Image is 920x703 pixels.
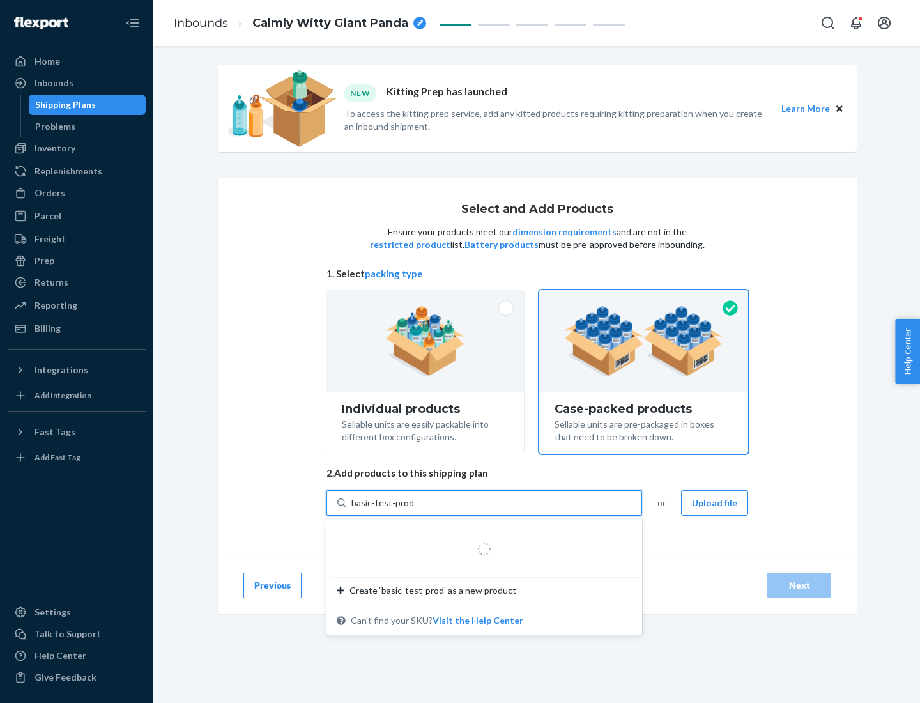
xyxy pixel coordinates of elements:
[34,628,101,640] div: Talk to Support
[8,318,146,339] a: Billing
[344,84,376,102] div: NEW
[344,107,770,133] p: To access the kitting prep service, add any kitted products requiring kitting preparation when yo...
[34,233,66,245] div: Freight
[34,671,96,684] div: Give Feedback
[8,422,146,442] button: Fast Tags
[351,614,523,627] span: Can't find your SKU?
[164,4,436,42] ol: breadcrumbs
[34,322,61,335] div: Billing
[326,467,748,480] span: 2. Add products to this shipping plan
[461,203,613,216] h1: Select and Add Products
[778,579,820,592] div: Next
[14,17,68,29] img: Flexport logo
[34,210,61,222] div: Parcel
[365,267,423,281] button: packing type
[815,10,841,36] button: Open Search Box
[512,226,617,238] button: dimension requirements
[781,102,830,116] button: Learn More
[342,403,509,415] div: Individual products
[8,251,146,271] a: Prep
[29,95,146,115] a: Shipping Plans
[555,415,733,444] div: Sellable units are pre-packaged in boxes that need to be broken down.
[8,206,146,226] a: Parcel
[369,226,706,251] p: Ensure your products meet our and are not in the list. must be pre-approved before inbounding.
[8,138,146,158] a: Inventory
[34,254,54,267] div: Prep
[8,360,146,380] button: Integrations
[8,667,146,688] button: Give Feedback
[555,403,733,415] div: Case-packed products
[843,10,869,36] button: Open notifications
[252,15,408,32] span: Calmly Witty Giant Panda
[8,161,146,182] a: Replenishments
[387,84,507,102] p: Kitting Prep has launched
[34,364,88,376] div: Integrations
[8,229,146,249] a: Freight
[34,77,73,89] div: Inbounds
[34,276,68,289] div: Returns
[243,573,302,598] button: Previous
[34,390,91,401] div: Add Integration
[120,10,146,36] button: Close Navigation
[34,606,71,619] div: Settings
[34,142,75,155] div: Inventory
[681,490,748,516] button: Upload file
[34,426,75,438] div: Fast Tags
[34,187,65,199] div: Orders
[326,267,748,281] span: 1. Select
[657,497,666,509] span: or
[8,295,146,316] a: Reporting
[8,624,146,644] a: Talk to Support
[29,116,146,137] a: Problems
[8,645,146,666] a: Help Center
[370,238,450,251] button: restricted product
[351,497,413,509] input: Create ‘basic-test-prod’ as a new productCan't find your SKU?Visit the Help Center
[8,73,146,93] a: Inbounds
[35,120,75,133] div: Problems
[174,16,228,30] a: Inbounds
[871,10,897,36] button: Open account menu
[34,165,102,178] div: Replenishments
[832,102,847,116] button: Close
[8,51,146,72] a: Home
[385,306,465,376] img: individual-pack.facf35554cb0f1810c75b2bd6df2d64e.png
[8,447,146,468] a: Add Fast Tag
[8,272,146,293] a: Returns
[564,306,723,376] img: case-pack.59cecea509d18c883b923b81aeac6d0b.png
[34,55,60,68] div: Home
[34,452,80,463] div: Add Fast Tag
[349,584,516,597] span: Create ‘basic-test-prod’ as a new product
[8,385,146,406] a: Add Integration
[767,573,831,598] button: Next
[342,415,509,444] div: Sellable units are easily packable into different box configurations.
[8,602,146,622] a: Settings
[34,649,86,662] div: Help Center
[35,98,96,111] div: Shipping Plans
[895,319,920,384] button: Help Center
[464,238,539,251] button: Battery products
[8,183,146,203] a: Orders
[34,299,77,312] div: Reporting
[433,614,523,627] button: Create ‘basic-test-prod’ as a new productCan't find your SKU?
